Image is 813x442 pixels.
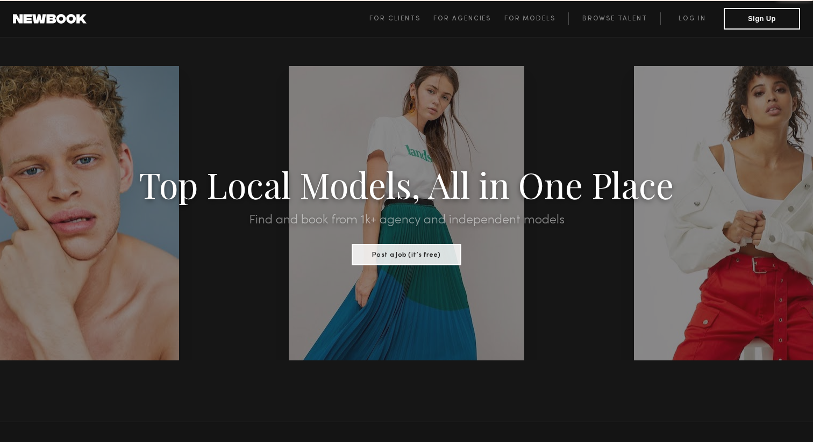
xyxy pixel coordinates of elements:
span: For Models [504,16,555,22]
h1: Top Local Models, All in One Place [61,168,752,201]
a: Browse Talent [568,12,660,25]
a: For Clients [369,12,433,25]
a: Post a Job (it’s free) [352,248,461,259]
button: Post a Job (it’s free) [352,244,461,265]
h2: Find and book from 1k+ agency and independent models [61,214,752,227]
a: For Models [504,12,569,25]
button: Sign Up [724,8,800,30]
a: Log in [660,12,724,25]
span: For Agencies [433,16,491,22]
a: For Agencies [433,12,504,25]
span: For Clients [369,16,420,22]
